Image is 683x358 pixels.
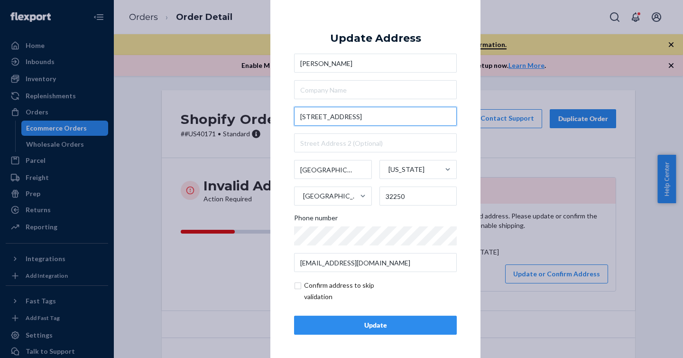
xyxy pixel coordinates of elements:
input: First & Last Name [294,54,457,73]
input: [US_STATE] [388,160,388,179]
div: Update Address [330,33,421,44]
input: Street Address [294,107,457,126]
div: [US_STATE] [388,165,425,174]
input: City [294,160,372,179]
div: Update [302,320,449,330]
input: [GEOGRAPHIC_DATA] [302,187,303,206]
input: ZIP Code [379,187,457,206]
span: Phone number [294,213,338,226]
input: Street Address 2 (Optional) [294,133,457,152]
input: Email (Only Required for International) [294,253,457,272]
div: [GEOGRAPHIC_DATA] [303,191,359,201]
input: Company Name [294,80,457,99]
button: Update [294,316,457,335]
